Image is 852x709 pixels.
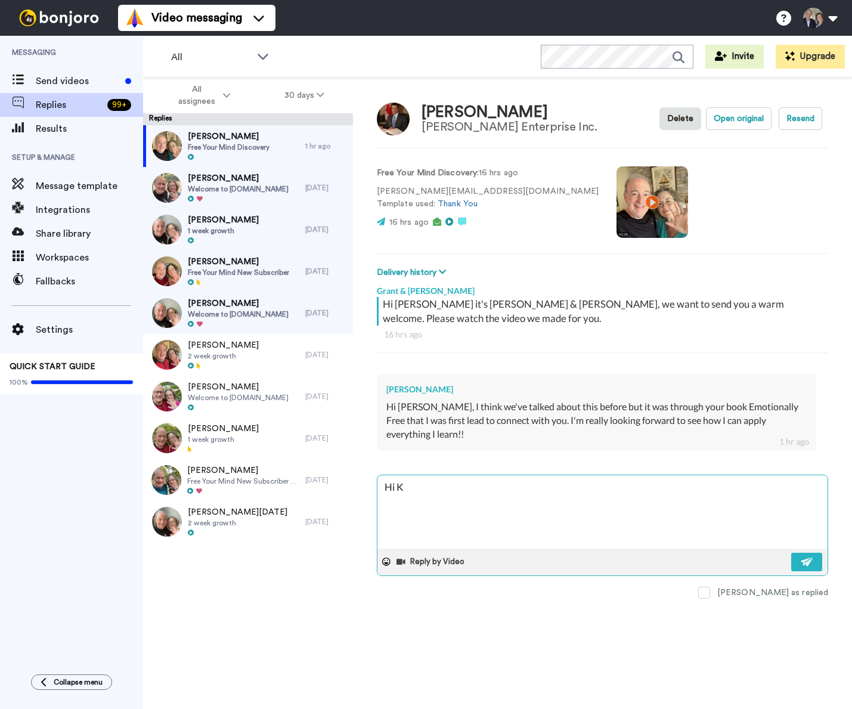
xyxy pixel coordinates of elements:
span: Replies [36,98,103,112]
div: [PERSON_NAME] [386,383,807,395]
img: 88542f1b-58ce-406c-8add-5636733e7c54-thumb.jpg [152,382,182,411]
textarea: Hi K [377,475,828,549]
span: Collapse menu [54,677,103,687]
span: Free Your Mind Discovery [188,143,269,152]
div: [DATE] [305,517,347,527]
a: [PERSON_NAME]2 week growth[DATE] [143,334,353,376]
span: Share library [36,227,143,241]
div: [DATE] [305,308,347,318]
button: 30 days [258,85,351,106]
p: : 16 hrs ago [377,167,599,179]
img: bb1fe169-3c37-4184-8dc1-c2d535d06e99-thumb.jpg [152,131,182,161]
img: 0c50a3f4-888b-4e91-bd41-c6d7debd1e28-thumb.jpg [152,298,182,328]
span: 100% [10,377,28,387]
button: Resend [779,107,822,130]
span: Welcome to [DOMAIN_NAME] [188,309,289,319]
div: [PERSON_NAME] as replied [717,587,828,599]
a: [PERSON_NAME]Welcome to [DOMAIN_NAME][DATE] [143,167,353,209]
span: [PERSON_NAME] [188,381,289,393]
img: vm-color.svg [125,8,144,27]
img: cbc30ce3-2754-4981-b2fe-469035c81008-thumb.jpg [152,173,182,203]
img: 11acb9e6-415f-4e6b-a9d2-b2776f755deb-thumb.jpg [152,215,182,244]
div: Hi [PERSON_NAME] it's [PERSON_NAME] & [PERSON_NAME], we want to send you a warm welcome. Please w... [383,297,825,326]
p: [PERSON_NAME][EMAIL_ADDRESS][DOMAIN_NAME] Template used: [377,185,599,210]
img: 7dee9b73-e32c-4ee4-a35a-cd25ffd18f9d-thumb.jpg [151,465,181,495]
a: [PERSON_NAME]Free Your Mind New Subscriber[DATE] [143,250,353,292]
span: [PERSON_NAME] [188,131,269,143]
div: Hi [PERSON_NAME], I think we've talked about this before but it was through your book Emotionally... [386,400,807,441]
div: Replies [143,113,353,125]
span: Free Your Mind New Subscriber Growth [187,476,299,486]
div: [DATE] [305,434,347,443]
span: 2 week growth [188,518,287,528]
div: Grant & [PERSON_NAME] [377,279,828,297]
div: 1 hr ago [305,141,347,151]
div: 99 + [107,99,131,111]
span: QUICK START GUIDE [10,363,95,371]
a: [PERSON_NAME]1 week growth[DATE] [143,209,353,250]
img: bj-logo-header-white.svg [14,10,104,26]
button: Reply by Video [395,553,468,571]
div: [DATE] [305,350,347,360]
span: Workspaces [36,250,143,265]
span: Welcome to [DOMAIN_NAME] [188,184,289,194]
div: 16 hrs ago [384,329,821,340]
div: [DATE] [305,392,347,401]
a: Thank You [438,200,478,208]
div: 1 hr ago [779,436,809,448]
button: Delete [659,107,701,130]
span: Fallbacks [36,274,143,289]
span: [PERSON_NAME] [188,256,289,268]
a: [PERSON_NAME]Welcome to [DOMAIN_NAME][DATE] [143,292,353,334]
span: Welcome to [DOMAIN_NAME] [188,393,289,403]
span: Integrations [36,203,143,217]
strong: Free Your Mind Discovery [377,169,477,177]
span: Video messaging [151,10,242,26]
button: Open original [706,107,772,130]
div: [DATE] [305,183,347,193]
span: [PERSON_NAME] [188,339,259,351]
span: Settings [36,323,143,337]
div: [DATE] [305,225,347,234]
a: [PERSON_NAME][DATE]2 week growth[DATE] [143,501,353,543]
span: All [171,50,251,64]
a: [PERSON_NAME]Free Your Mind New Subscriber Growth[DATE] [143,459,353,501]
img: 9b142ffa-77d8-4635-917f-fd5792ac2218-thumb.jpg [152,507,182,537]
span: [PERSON_NAME] [188,172,289,184]
button: Collapse menu [31,674,112,690]
button: Delivery history [377,266,450,279]
span: Send videos [36,74,120,88]
span: 16 hrs ago [389,218,429,227]
img: 993fecc0-8ef1-469e-8951-3f29546a9450-thumb.jpg [152,423,182,453]
span: Free Your Mind New Subscriber [188,268,289,277]
div: [PERSON_NAME] Enterprise Inc. [422,120,597,134]
span: Message template [36,179,143,193]
span: [PERSON_NAME] [188,423,259,435]
span: 2 week growth [188,351,259,361]
button: Invite [705,45,764,69]
span: 1 week growth [188,226,259,236]
a: [PERSON_NAME]Free Your Mind Discovery1 hr ago [143,125,353,167]
div: [PERSON_NAME] [422,104,597,121]
div: [DATE] [305,267,347,276]
img: Image of Keith Martin [377,103,410,135]
span: All assignees [172,83,221,107]
a: [PERSON_NAME]Welcome to [DOMAIN_NAME][DATE] [143,376,353,417]
img: bb6a3883-fa3c-440e-aa77-f3ebf58ce9c8-thumb.jpg [152,340,182,370]
div: [DATE] [305,475,347,485]
img: cb74e0b3-9a19-42c1-a171-9ef6f5b96cda-thumb.jpg [152,256,182,286]
span: [PERSON_NAME][DATE] [188,506,287,518]
button: All assignees [145,79,258,112]
span: Results [36,122,143,136]
span: [PERSON_NAME] [188,214,259,226]
span: 1 week growth [188,435,259,444]
img: send-white.svg [801,557,814,566]
span: [PERSON_NAME] [187,465,299,476]
button: Upgrade [776,45,845,69]
a: [PERSON_NAME]1 week growth[DATE] [143,417,353,459]
span: [PERSON_NAME] [188,298,289,309]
